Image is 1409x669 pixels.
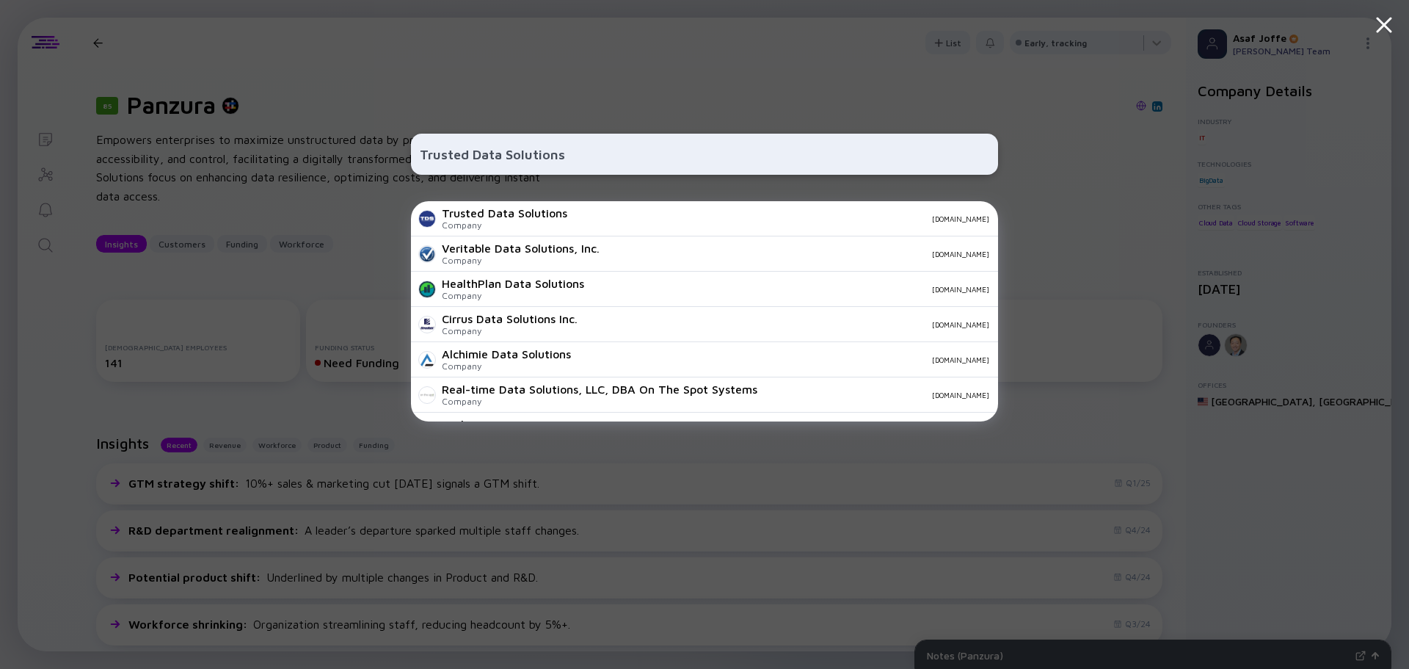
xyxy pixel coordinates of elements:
[769,391,989,399] div: [DOMAIN_NAME]
[579,214,989,223] div: [DOMAIN_NAME]
[596,285,989,294] div: [DOMAIN_NAME]
[442,290,584,301] div: Company
[442,255,600,266] div: Company
[589,320,989,329] div: [DOMAIN_NAME]
[442,206,567,220] div: Trusted Data Solutions
[442,396,757,407] div: Company
[442,347,571,361] div: Alchimie Data Solutions
[442,220,567,231] div: Company
[442,325,578,336] div: Company
[442,383,757,396] div: Real-time Data Solutions, LLC, DBA On The Spot Systems
[420,141,989,167] input: Search Company or Investor...
[442,361,571,372] div: Company
[442,242,600,255] div: Veritable Data Solutions, Inc.
[611,250,989,258] div: [DOMAIN_NAME]
[442,418,523,431] div: Birds Company
[442,277,584,290] div: HealthPlan Data Solutions
[583,355,989,364] div: [DOMAIN_NAME]
[442,312,578,325] div: Cirrus Data Solutions Inc.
